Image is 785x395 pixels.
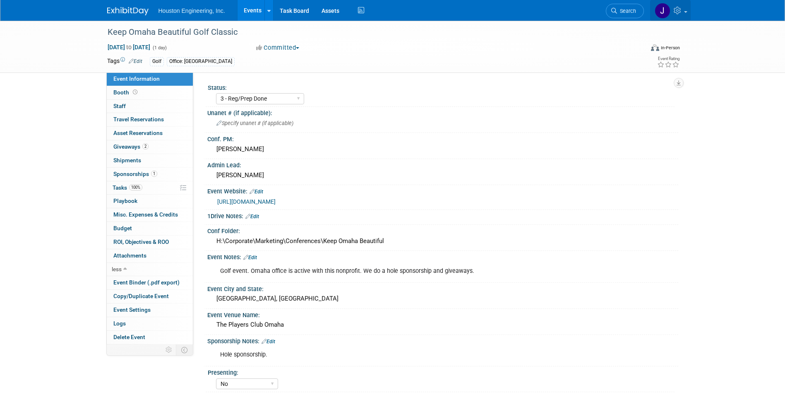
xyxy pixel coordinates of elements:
img: ExhibitDay [107,7,149,15]
span: ROI, Objectives & ROO [113,238,169,245]
div: Admin Lead: [207,159,678,169]
div: Office: [GEOGRAPHIC_DATA] [167,57,235,66]
div: Event Notes: [207,251,678,262]
a: Delete Event [107,331,193,344]
a: Logs [107,317,193,330]
span: Asset Reservations [113,130,163,136]
button: Committed [253,43,302,52]
div: 1Drive Notes: [207,210,678,221]
span: Staff [113,103,126,109]
a: Tasks100% [107,181,193,195]
div: Unanet # (if applicable): [207,107,678,117]
a: less [107,263,193,276]
td: Toggle Event Tabs [176,344,193,355]
div: [GEOGRAPHIC_DATA], [GEOGRAPHIC_DATA] [214,292,672,305]
div: [PERSON_NAME] [214,169,672,182]
span: to [125,44,133,51]
span: Shipments [113,157,141,164]
span: Giveaways [113,143,149,150]
div: Event City and State: [207,283,678,293]
a: Event Settings [107,303,193,317]
div: Event Format [595,43,680,55]
div: H:\Corporate\Marketing\Conferences\Keep Omaha Beautiful [214,235,672,248]
div: Hole sponsorship. [214,347,587,363]
span: 100% [129,184,142,190]
span: Travel Reservations [113,116,164,123]
a: [URL][DOMAIN_NAME] [217,198,276,205]
td: Personalize Event Tab Strip [162,344,176,355]
div: Event Venue Name: [207,309,678,319]
a: Edit [129,58,142,64]
span: Copy/Duplicate Event [113,293,169,299]
div: Status: [208,82,675,92]
a: Copy/Duplicate Event [107,290,193,303]
td: Tags [107,57,142,66]
div: The Players Club Omaha [214,318,672,331]
span: Booth [113,89,139,96]
span: Sponsorships [113,171,157,177]
span: Event Binder (.pdf export) [113,279,180,286]
span: Event Settings [113,306,151,313]
span: Specify unanet # (if applicable) [216,120,293,126]
div: Event Rating [657,57,679,61]
span: Budget [113,225,132,231]
span: Attachments [113,252,146,259]
img: Jessica Lambrecht [655,3,670,19]
a: Edit [250,189,263,195]
a: Budget [107,222,193,235]
div: Event Website: [207,185,678,196]
a: Misc. Expenses & Credits [107,208,193,222]
a: Giveaways2 [107,140,193,154]
a: ROI, Objectives & ROO [107,236,193,249]
span: (1 day) [152,45,167,51]
a: Search [606,4,644,18]
a: Edit [243,255,257,260]
span: less [112,266,122,272]
span: Event Information [113,75,160,82]
span: Delete Event [113,334,145,340]
span: Houston Engineering, Inc. [158,7,225,14]
span: Tasks [113,184,142,191]
a: Travel Reservations [107,113,193,126]
span: Booth not reserved yet [131,89,139,95]
div: Golf event. Omaha office is active with this nonprofit. We do a hole sponsorship and giveaways. [214,263,587,279]
a: Playbook [107,195,193,208]
span: 2 [142,143,149,149]
img: Format-Inperson.png [651,44,659,51]
div: Golf [150,57,164,66]
a: Shipments [107,154,193,167]
div: Presenting: [208,366,675,377]
a: Edit [262,339,275,344]
a: Edit [245,214,259,219]
a: Event Information [107,72,193,86]
div: Keep Omaha Beautiful Golf Classic [105,25,631,40]
div: In-Person [660,45,680,51]
div: [PERSON_NAME] [214,143,672,156]
a: Asset Reservations [107,127,193,140]
a: Attachments [107,249,193,263]
span: Logs [113,320,126,327]
div: Sponsorship Notes: [207,335,678,346]
span: 1 [151,171,157,177]
div: Conf. PM: [207,133,678,143]
div: Conf Folder: [207,225,678,235]
span: [DATE] [DATE] [107,43,151,51]
a: Staff [107,100,193,113]
a: Booth [107,86,193,99]
a: Sponsorships1 [107,168,193,181]
a: Event Binder (.pdf export) [107,276,193,289]
span: Search [617,8,636,14]
span: Playbook [113,197,137,204]
span: Misc. Expenses & Credits [113,211,178,218]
